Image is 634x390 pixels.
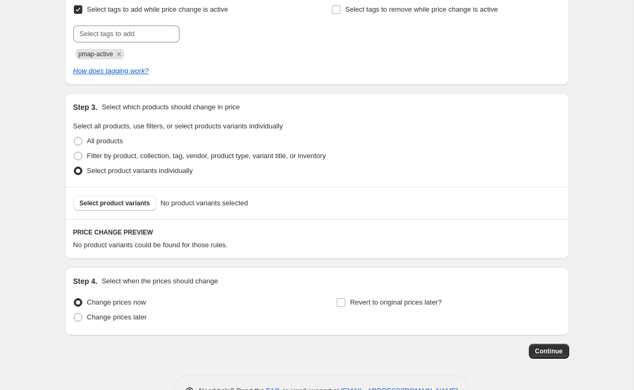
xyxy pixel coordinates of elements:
button: Remove pmap-active [114,49,124,59]
span: Select all products, use filters, or select products variants individually [73,122,283,130]
span: All products [87,137,123,145]
span: Continue [535,347,563,356]
h2: Step 4. [73,276,98,287]
span: Select product variants individually [87,167,193,175]
span: Change prices now [87,298,146,306]
span: Select tags to add while price change is active [87,5,228,13]
p: Select when the prices should change [101,276,218,287]
span: No product variants selected [160,198,248,209]
span: Change prices later [87,313,147,321]
h2: Step 3. [73,102,98,112]
p: Select which products should change in price [101,102,239,112]
a: How does tagging work? [73,67,149,75]
span: pmap-active [79,50,113,58]
span: Select product variants [80,199,150,207]
h6: PRICE CHANGE PREVIEW [73,228,561,237]
span: No product variants could be found for those rules. [73,241,228,249]
input: Select tags to add [73,25,179,42]
span: Select tags to remove while price change is active [345,5,498,13]
button: Continue [529,344,569,359]
button: Select product variants [73,196,157,211]
span: Revert to original prices later? [350,298,442,306]
span: Filter by product, collection, tag, vendor, product type, variant title, or inventory [87,152,326,160]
